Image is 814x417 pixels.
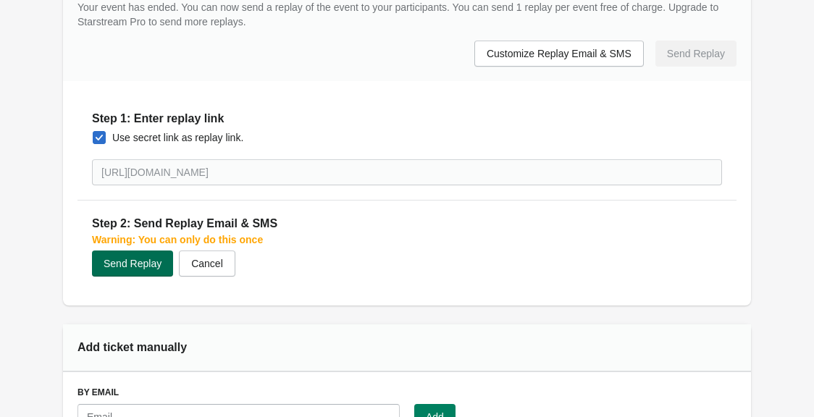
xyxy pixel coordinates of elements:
span: Use secret link as replay link. [112,130,243,145]
button: Cancel [179,250,235,277]
button: Customize Replay Email & SMS [474,41,644,67]
div: Add ticket manually [77,339,275,356]
span: Send Replay [104,258,161,269]
h2: Step 2: Send Replay Email & SMS [92,215,722,232]
span: Customize Replay Email & SMS [487,48,632,59]
button: Send Replay [92,250,173,277]
span: Cancel [191,258,223,269]
input: https://replay-url.com [92,159,722,185]
p: Warning: You can only do this once [92,232,722,247]
h3: By Email [77,387,737,398]
span: Your event has ended. You can now send a replay of the event to your participants. You can send 1... [77,1,718,28]
h2: Step 1: Enter replay link [92,110,722,127]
